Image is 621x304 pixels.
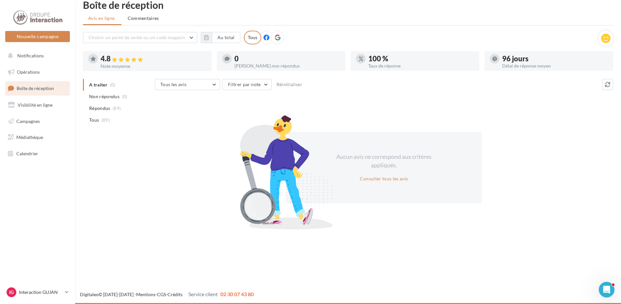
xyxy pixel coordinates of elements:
[368,55,474,62] div: 100 %
[502,64,608,68] div: Délai de réponse moyen
[5,31,70,42] button: Nouvelle campagne
[5,286,70,298] a: IG Interaction GUJAN
[4,98,71,112] a: Visibilité en ligne
[89,117,99,123] span: Tous
[128,15,159,22] span: Commentaires
[17,85,54,91] span: Boîte de réception
[9,289,14,296] span: IG
[17,69,40,75] span: Opérations
[89,105,110,112] span: Répondus
[122,94,128,99] span: (0)
[19,289,62,296] p: Interaction GUJAN
[599,282,614,297] iframe: Intercom live chat
[16,151,38,156] span: Calendrier
[101,64,206,68] div: Note moyenne
[234,64,340,68] div: [PERSON_NAME] non répondus
[4,130,71,144] a: Médiathèque
[502,55,608,62] div: 96 jours
[220,291,254,297] span: 02 30 07 43 80
[274,81,305,88] button: Réinitialiser
[4,65,71,79] a: Opérations
[83,32,197,43] button: Choisir un point de vente ou un code magasin
[16,134,43,140] span: Médiathèque
[234,55,340,62] div: 0
[328,153,440,169] div: Aucun avis ne correspond aux critères appliqués.
[201,32,240,43] button: Au total
[4,49,69,63] button: Notifications
[244,31,261,44] div: Tous
[155,79,220,90] button: Tous les avis
[89,93,119,100] span: Non répondus
[17,53,44,58] span: Notifications
[16,118,40,124] span: Campagnes
[88,35,185,40] span: Choisir un point de vente ou un code magasin
[101,55,206,63] div: 4.8
[113,106,121,111] span: (89)
[160,82,187,87] span: Tous les avis
[4,114,71,128] a: Campagnes
[80,292,254,297] span: © [DATE]-[DATE] - - -
[80,292,99,297] a: Digitaleo
[167,292,183,297] a: Crédits
[4,81,71,95] a: Boîte de réception
[136,292,155,297] a: Mentions
[4,147,71,160] a: Calendrier
[222,79,272,90] button: Filtrer par note
[357,175,410,183] button: Consulter tous les avis
[212,32,240,43] button: Au total
[368,64,474,68] div: Taux de réponse
[188,291,218,297] span: Service client
[102,117,110,123] span: (89)
[18,102,53,108] span: Visibilité en ligne
[157,292,166,297] a: CGS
